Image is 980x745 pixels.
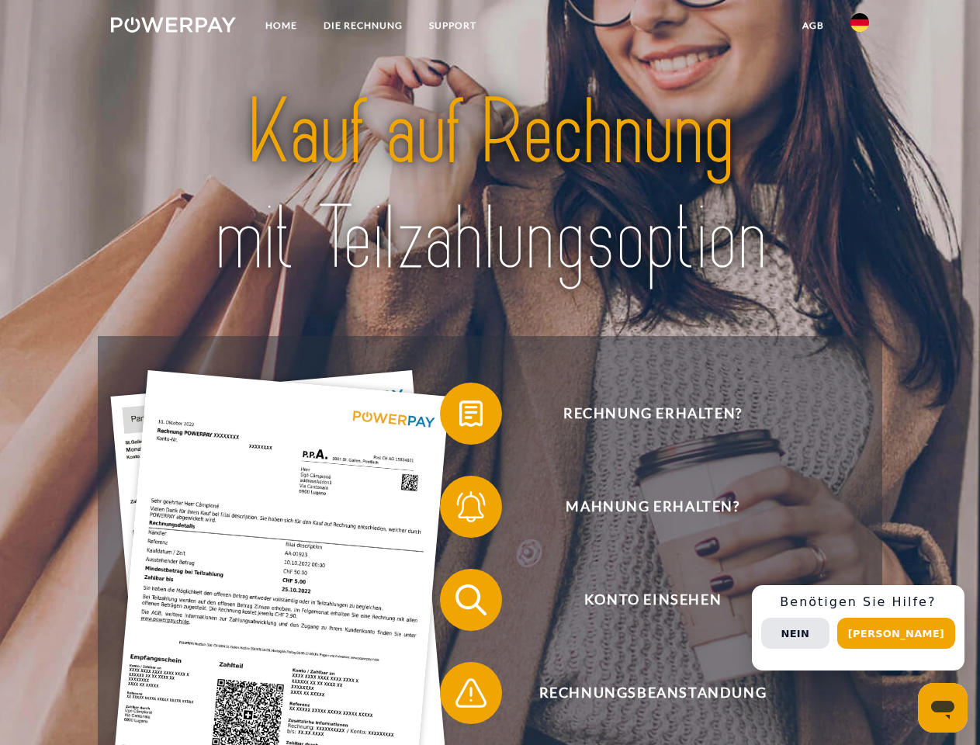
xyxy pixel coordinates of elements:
img: de [850,13,869,32]
a: DIE RECHNUNG [310,12,416,40]
button: Mahnung erhalten? [440,476,843,538]
span: Konto einsehen [462,569,843,631]
div: Schnellhilfe [752,585,964,670]
span: Rechnung erhalten? [462,383,843,445]
a: agb [789,12,837,40]
img: qb_bill.svg [452,394,490,433]
span: Mahnung erhalten? [462,476,843,538]
img: qb_search.svg [452,580,490,619]
button: Nein [761,618,829,649]
span: Rechnungsbeanstandung [462,662,843,724]
iframe: Schaltfläche zum Öffnen des Messaging-Fensters [918,683,968,733]
h3: Benötigen Sie Hilfe? [761,594,955,610]
img: title-powerpay_de.svg [148,74,832,297]
img: logo-powerpay-white.svg [111,17,236,33]
img: qb_bell.svg [452,487,490,526]
a: Home [252,12,310,40]
button: Rechnung erhalten? [440,383,843,445]
button: Konto einsehen [440,569,843,631]
img: qb_warning.svg [452,674,490,712]
button: [PERSON_NAME] [837,618,955,649]
button: Rechnungsbeanstandung [440,662,843,724]
a: SUPPORT [416,12,490,40]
